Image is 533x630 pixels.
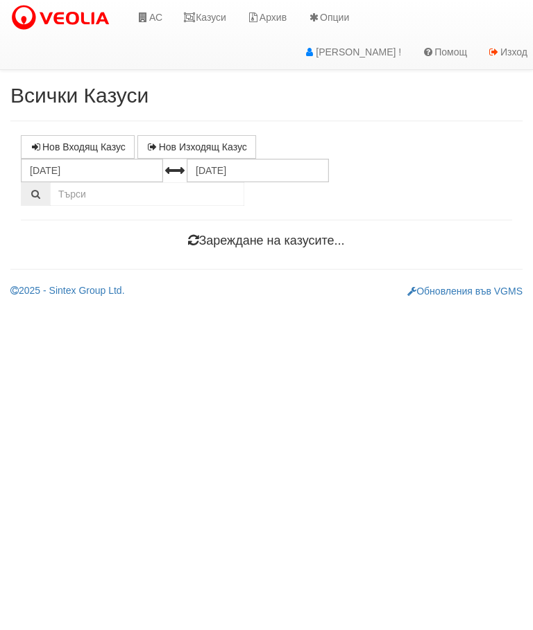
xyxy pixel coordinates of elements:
a: Нов Изходящ Казус [137,135,256,159]
a: 2025 - Sintex Group Ltd. [10,285,125,296]
a: Помощ [412,35,477,69]
h2: Всички Казуси [10,84,523,107]
a: Нов Входящ Казус [21,135,135,159]
img: VeoliaLogo.png [10,3,116,33]
a: Обновления във VGMS [407,286,523,297]
a: [PERSON_NAME] ! [293,35,412,69]
h4: Зареждане на казусите... [21,234,512,248]
input: Търсене по Идентификатор, Бл/Вх/Ап, Тип, Описание, Моб. Номер, Имейл, Файл, Коментар, [50,182,244,206]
